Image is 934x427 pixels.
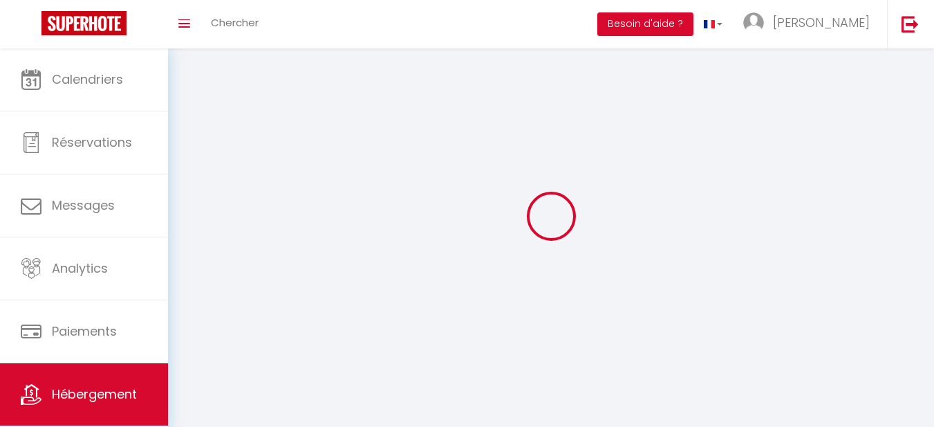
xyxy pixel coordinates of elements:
[773,14,870,31] span: [PERSON_NAME]
[211,15,259,30] span: Chercher
[41,11,127,35] img: Super Booking
[52,322,117,340] span: Paiements
[52,134,132,151] span: Réservations
[52,71,123,88] span: Calendriers
[743,12,764,33] img: ...
[11,6,53,47] button: Ouvrir le widget de chat LiveChat
[597,12,693,36] button: Besoin d'aide ?
[52,260,108,277] span: Analytics
[902,15,919,33] img: logout
[52,385,137,403] span: Hébergement
[52,197,115,214] span: Messages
